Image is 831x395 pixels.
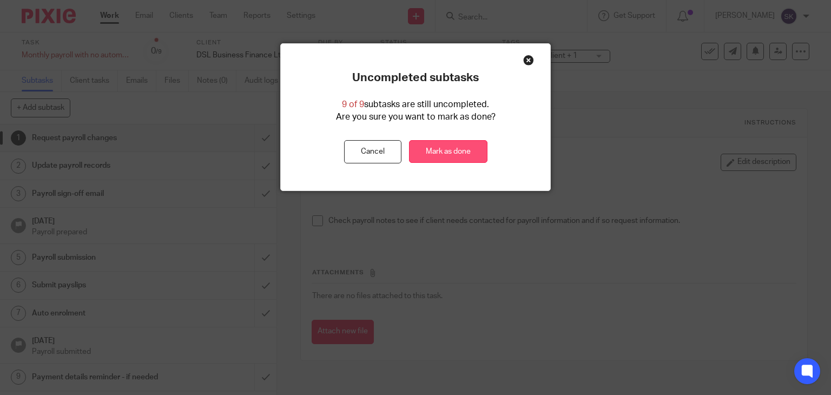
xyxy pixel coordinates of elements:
[352,71,479,85] p: Uncompleted subtasks
[342,100,364,109] span: 9 of 9
[523,55,534,65] div: Close this dialog window
[336,111,496,123] p: Are you sure you want to mark as done?
[344,140,401,163] button: Cancel
[342,98,489,111] p: subtasks are still uncompleted.
[409,140,487,163] a: Mark as done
